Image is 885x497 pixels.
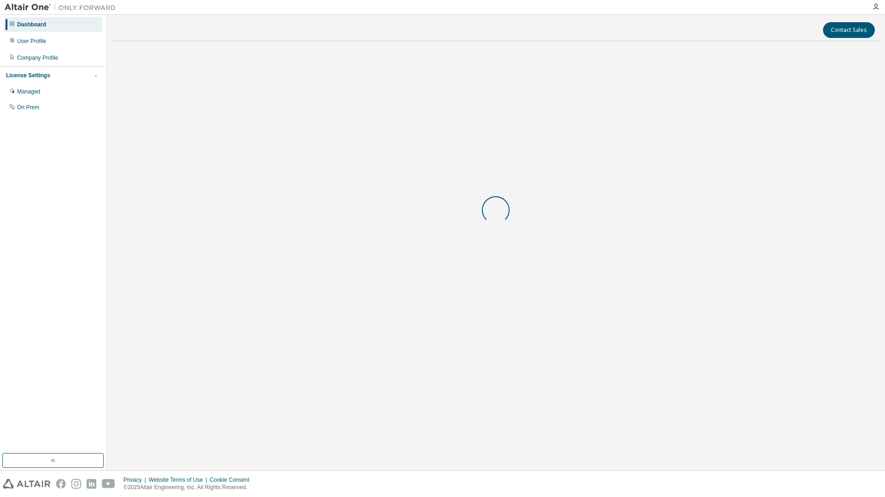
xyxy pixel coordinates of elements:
div: Privacy [124,476,149,484]
div: Website Terms of Use [149,476,210,484]
img: youtube.svg [102,479,115,489]
div: Managed [17,88,40,95]
div: User Profile [17,37,46,45]
img: instagram.svg [71,479,81,489]
button: Contact Sales [823,22,875,38]
img: facebook.svg [56,479,66,489]
img: altair_logo.svg [3,479,50,489]
div: Cookie Consent [210,476,255,484]
div: Dashboard [17,21,46,28]
img: linkedin.svg [87,479,96,489]
p: © 2025 Altair Engineering, Inc. All Rights Reserved. [124,484,255,491]
div: Company Profile [17,54,58,62]
div: On Prem [17,104,39,111]
div: License Settings [6,72,50,79]
img: Altair One [5,3,120,12]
